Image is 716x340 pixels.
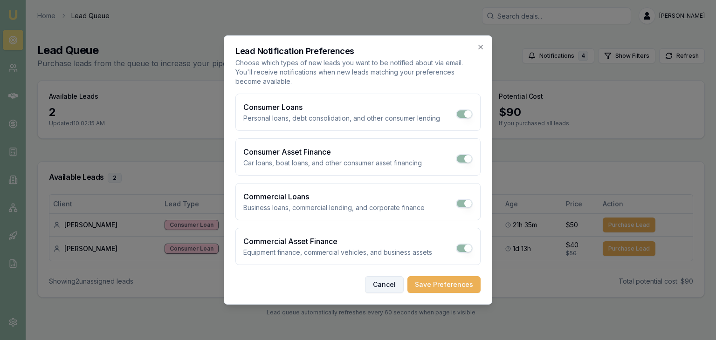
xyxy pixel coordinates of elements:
label: Commercial Loans [243,192,309,201]
button: Toggle Consumer Asset Finance notifications [456,154,473,163]
button: Toggle Commercial Loans notifications [456,199,473,208]
button: Save Preferences [407,276,481,293]
label: Consumer Loans [243,102,303,112]
p: Equipment finance, commercial vehicles, and business assets [243,248,432,257]
p: Business loans, commercial lending, and corporate finance [243,203,425,212]
p: Choose which types of new leads you want to be notified about via email. You'll receive notificat... [235,58,481,86]
p: Car loans, boat loans, and other consumer asset financing [243,158,422,168]
h2: Lead Notification Preferences [235,47,481,55]
button: Toggle Commercial Asset Finance notifications [456,244,473,253]
button: Cancel [365,276,404,293]
button: Toggle Consumer Loans notifications [456,109,473,119]
p: Personal loans, debt consolidation, and other consumer lending [243,114,440,123]
label: Consumer Asset Finance [243,147,331,156]
label: Commercial Asset Finance [243,237,337,246]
